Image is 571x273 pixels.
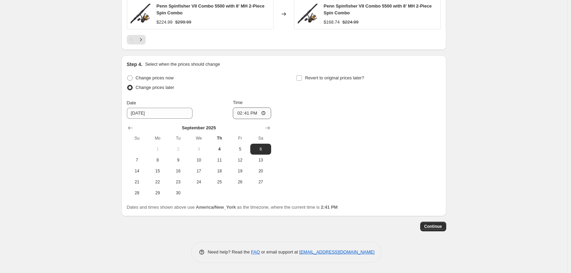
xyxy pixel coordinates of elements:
[147,144,168,155] button: Monday September 1 2025
[157,3,265,15] span: Penn Spinfisher VII Combo 5500 with 8' MH 2-Piece Spin Combo
[168,177,188,187] button: Tuesday September 23 2025
[250,166,271,177] button: Saturday September 20 2025
[125,123,135,133] button: Show previous month, August 2025
[171,179,186,185] span: 23
[299,249,374,255] a: [EMAIL_ADDRESS][DOMAIN_NAME]
[150,146,165,152] span: 1
[424,224,442,229] span: Continue
[188,166,209,177] button: Wednesday September 17 2025
[321,205,337,210] b: 2:41 PM
[136,35,146,44] button: Next
[127,177,147,187] button: Sunday September 21 2025
[127,61,143,68] h2: Step 4.
[209,166,230,177] button: Thursday September 18 2025
[175,19,191,26] strike: $299.99
[127,133,147,144] th: Sunday
[130,179,145,185] span: 21
[212,168,227,174] span: 18
[168,155,188,166] button: Tuesday September 9 2025
[157,19,173,26] div: $224.99
[130,157,145,163] span: 7
[147,155,168,166] button: Monday September 8 2025
[191,146,206,152] span: 3
[260,249,299,255] span: or email support at
[147,187,168,198] button: Monday September 29 2025
[263,123,273,133] button: Show next month, October 2025
[127,35,146,44] nav: Pagination
[136,75,174,80] span: Change prices now
[196,205,236,210] b: America/New_York
[130,168,145,174] span: 14
[130,190,145,196] span: 28
[136,85,174,90] span: Change prices later
[209,144,230,155] button: Today Thursday September 4 2025
[147,166,168,177] button: Monday September 15 2025
[171,146,186,152] span: 2
[168,133,188,144] th: Tuesday
[298,4,318,24] img: penn-ssvii6500102h-spinfisher-vii-spinning-combo__33501_180a27c0-7eb4-46fe-9c44-dd223c190b17_80x.jpg
[233,100,242,105] span: Time
[127,205,338,210] span: Dates and times shown above use as the timezone, where the current time is
[233,107,271,119] input: 12:00
[233,146,248,152] span: 5
[150,168,165,174] span: 15
[212,146,227,152] span: 4
[253,168,268,174] span: 20
[208,249,251,255] span: Need help? Read the
[253,135,268,141] span: Sa
[127,155,147,166] button: Sunday September 7 2025
[233,157,248,163] span: 12
[188,144,209,155] button: Wednesday September 3 2025
[230,133,250,144] th: Friday
[168,187,188,198] button: Tuesday September 30 2025
[168,144,188,155] button: Tuesday September 2 2025
[191,135,206,141] span: We
[150,190,165,196] span: 29
[171,135,186,141] span: Tu
[250,133,271,144] th: Saturday
[305,75,364,80] span: Revert to original prices later?
[251,249,260,255] a: FAQ
[324,19,340,26] div: $168.74
[150,179,165,185] span: 22
[324,3,432,15] span: Penn Spinfisher VII Combo 5500 with 8' MH 2-Piece Spin Combo
[209,155,230,166] button: Thursday September 11 2025
[150,157,165,163] span: 8
[171,168,186,174] span: 16
[212,157,227,163] span: 11
[233,168,248,174] span: 19
[250,177,271,187] button: Saturday September 27 2025
[131,4,151,24] img: penn-ssvii6500102h-spinfisher-vii-spinning-combo__33501_180a27c0-7eb4-46fe-9c44-dd223c190b17_80x.jpg
[209,177,230,187] button: Thursday September 25 2025
[127,100,136,105] span: Date
[230,144,250,155] button: Friday September 5 2025
[230,177,250,187] button: Friday September 26 2025
[127,187,147,198] button: Sunday September 28 2025
[212,135,227,141] span: Th
[420,222,446,231] button: Continue
[253,179,268,185] span: 27
[230,155,250,166] button: Friday September 12 2025
[253,146,268,152] span: 6
[147,133,168,144] th: Monday
[250,144,271,155] button: Saturday September 6 2025
[188,133,209,144] th: Wednesday
[253,157,268,163] span: 13
[191,157,206,163] span: 10
[212,179,227,185] span: 25
[233,135,248,141] span: Fr
[209,133,230,144] th: Thursday
[130,135,145,141] span: Su
[188,155,209,166] button: Wednesday September 10 2025
[168,166,188,177] button: Tuesday September 16 2025
[230,166,250,177] button: Friday September 19 2025
[171,157,186,163] span: 9
[233,179,248,185] span: 26
[147,177,168,187] button: Monday September 22 2025
[150,135,165,141] span: Mo
[343,19,359,26] strike: $224.99
[127,108,192,119] input: 9/4/2025
[191,168,206,174] span: 17
[145,61,220,68] p: Select when the prices should change
[171,190,186,196] span: 30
